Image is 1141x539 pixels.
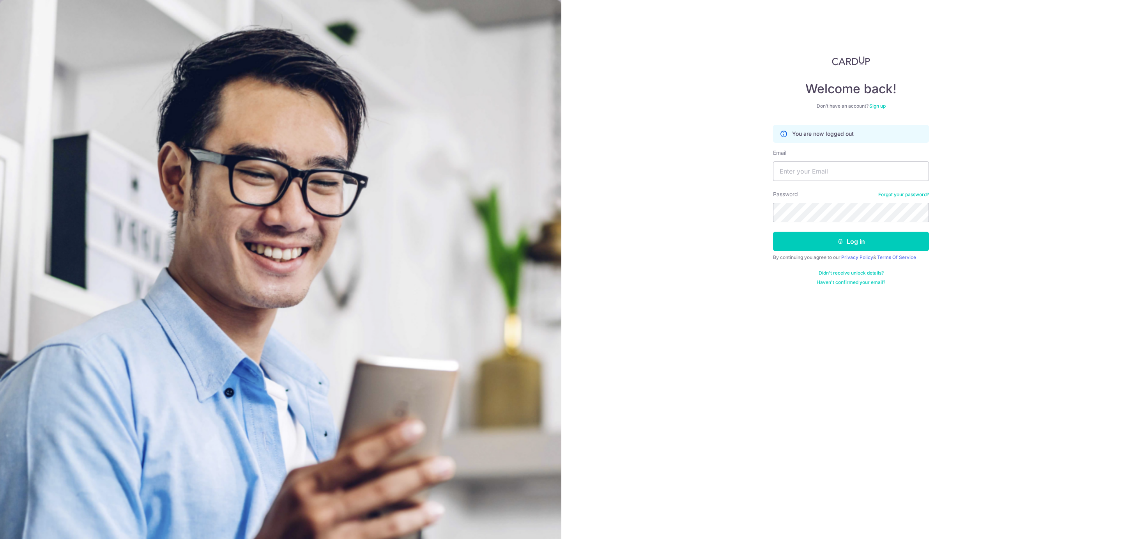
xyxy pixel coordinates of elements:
a: Haven't confirmed your email? [817,279,885,285]
p: You are now logged out [792,130,854,138]
label: Email [773,149,786,157]
img: CardUp Logo [832,56,870,66]
input: Enter your Email [773,161,929,181]
h4: Welcome back! [773,81,929,97]
a: Didn't receive unlock details? [819,270,884,276]
div: Don’t have an account? [773,103,929,109]
a: Privacy Policy [841,254,873,260]
a: Terms Of Service [877,254,916,260]
button: Log in [773,232,929,251]
label: Password [773,190,798,198]
div: By continuing you agree to our & [773,254,929,261]
a: Sign up [869,103,886,109]
a: Forgot your password? [878,191,929,198]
